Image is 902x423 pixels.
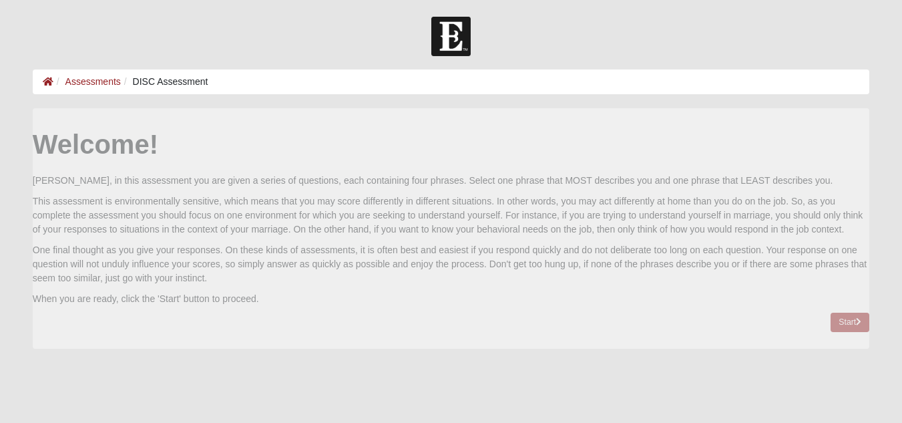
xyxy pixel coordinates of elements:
p: This assessment is environmentally sensitive, which means that you may score differently in diffe... [33,194,869,237]
li: DISC Assessment [121,75,208,89]
img: Church of Eleven22 Logo [431,17,471,56]
p: When you are ready, click the 'Start' button to proceed. [33,292,869,306]
a: Start [831,313,869,332]
p: [PERSON_NAME], in this assessment you are given a series of questions, each containing four phras... [33,174,869,188]
a: Assessments [65,76,121,87]
p: One final thought as you give your responses. On these kinds of assessments, it is often best and... [33,243,869,285]
h2: Welcome! [33,128,869,160]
